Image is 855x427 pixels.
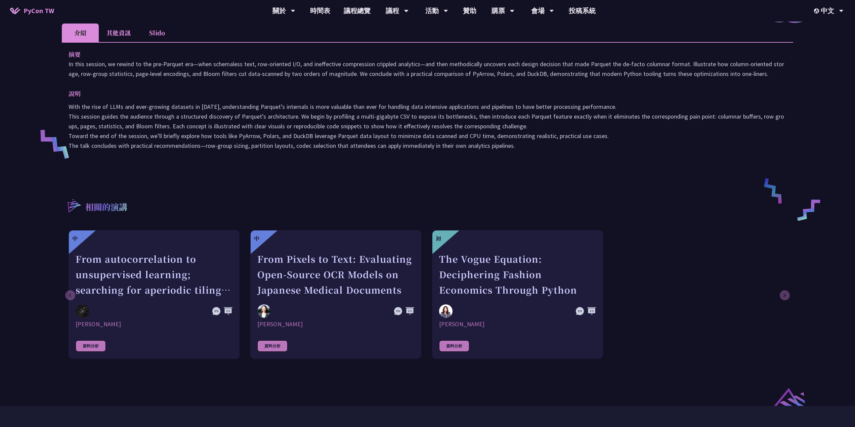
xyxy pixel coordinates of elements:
[72,234,78,243] div: 中
[439,340,469,352] div: 資料分析
[24,6,54,16] span: PyCon TW
[99,24,138,42] li: 其他資訊
[69,102,786,151] p: With the rise of LLMs and ever-growing datasets in [DATE], understanding Parquet’s internals is m...
[439,304,453,318] img: Chantal Pino
[439,320,596,328] div: [PERSON_NAME]
[138,24,175,42] li: Slido
[257,304,271,318] img: Bing Wang
[57,189,90,222] img: r3.8d01567.svg
[257,340,288,352] div: 資料分析
[69,230,240,359] a: 中 From autocorrelation to unsupervised learning; searching for aperiodic tilings (quasicrystals) ...
[250,230,421,359] a: 中 From Pixels to Text: Evaluating Open-Source OCR Models on Japanese Medical Documents Bing Wang ...
[69,89,773,98] p: 說明
[257,251,414,298] div: From Pixels to Text: Evaluating Open-Source OCR Models on Japanese Medical Documents
[3,2,61,19] a: PyCon TW
[76,320,232,328] div: [PERSON_NAME]
[76,340,106,352] div: 資料分析
[432,230,603,359] a: 初 The Vogue Equation: Deciphering Fashion Economics Through Python Chantal Pino [PERSON_NAME] 資料分析
[436,234,441,243] div: 初
[10,7,20,14] img: Home icon of PyCon TW 2025
[76,251,232,298] div: From autocorrelation to unsupervised learning; searching for aperiodic tilings (quasicrystals) in...
[814,8,821,13] img: Locale Icon
[69,59,786,79] p: In this session, we rewind to the pre‑Parquet era—when schemaless text, row‑oriented I/O, and ine...
[439,251,596,298] div: The Vogue Equation: Deciphering Fashion Economics Through Python
[69,49,773,59] p: 摘要
[76,304,89,318] img: David Mikolas
[62,24,99,42] li: 介紹
[257,320,414,328] div: [PERSON_NAME]
[85,201,127,214] p: 相關的演講
[254,234,259,243] div: 中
